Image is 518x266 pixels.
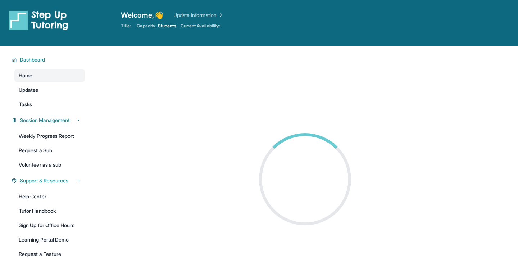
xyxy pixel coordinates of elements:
img: Chevron Right [217,12,224,19]
span: Students [158,23,176,29]
a: Updates [14,84,85,96]
button: Session Management [17,117,81,124]
a: Request a Sub [14,144,85,157]
a: Update Information [173,12,224,19]
span: Support & Resources [20,177,68,184]
a: Home [14,69,85,82]
span: Tasks [19,101,32,108]
a: Learning Portal Demo [14,233,85,246]
a: Help Center [14,190,85,203]
a: Tasks [14,98,85,111]
a: Sign Up for Office Hours [14,219,85,232]
button: Support & Resources [17,177,81,184]
a: Request a Feature [14,248,85,261]
a: Volunteer as a sub [14,158,85,171]
span: Session Management [20,117,70,124]
a: Weekly Progress Report [14,130,85,143]
img: logo [9,10,68,30]
span: Dashboard [20,56,45,63]
span: Home [19,72,32,79]
span: Welcome, 👋 [121,10,163,20]
span: Updates [19,86,38,94]
span: Capacity: [137,23,156,29]
span: Title: [121,23,131,29]
button: Dashboard [17,56,81,63]
span: Current Availability: [181,23,220,29]
a: Tutor Handbook [14,204,85,217]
